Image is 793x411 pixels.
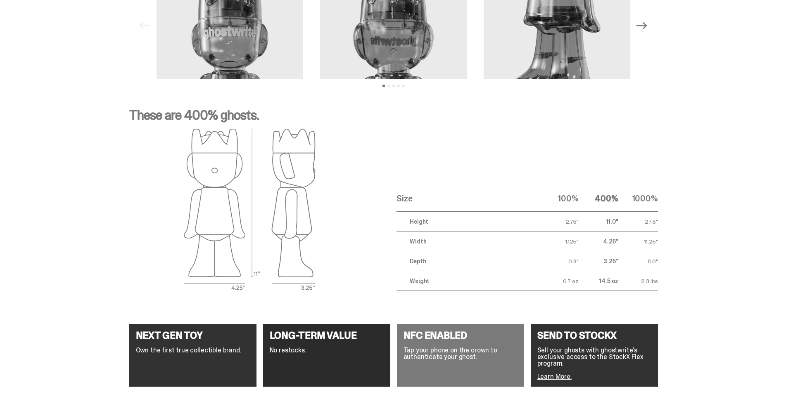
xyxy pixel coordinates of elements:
[136,347,250,354] p: Own the first true collectible brand.
[579,251,618,271] td: 3.25"
[396,251,539,271] td: Depth
[579,271,618,291] td: 14.5 oz
[396,231,539,251] td: Width
[537,331,651,340] h4: SEND TO STOCKX
[539,212,579,231] td: 2.75"
[396,271,539,291] td: Weight
[396,185,539,212] th: Size
[539,251,579,271] td: 0.8"
[392,85,395,87] button: View slide 3
[402,85,405,87] button: View slide 5
[537,347,651,367] p: Sell your ghosts with ghostwrite’s exclusive access to the StockX Flex program.
[184,128,316,291] img: ghost outlines spec
[618,231,658,251] td: 11.25"
[382,85,385,87] button: View slide 1
[579,212,618,231] td: 11.0"
[579,231,618,251] td: 4.25"
[618,251,658,271] td: 8.0"
[618,271,658,291] td: 2.3 lbs
[129,109,658,128] p: These are 400% ghosts.
[404,331,518,340] h4: NFC ENABLED
[539,185,579,212] th: 100%
[618,212,658,231] td: 27.5"
[579,185,618,212] th: 400%
[633,17,651,35] button: Next
[270,331,384,340] h4: LONG-TERM VALUE
[618,185,658,212] th: 1000%
[404,347,518,360] p: Tap your phone on the crown to authenticate your ghost.
[387,85,390,87] button: View slide 2
[539,271,579,291] td: 0.7 oz
[537,372,572,381] a: Learn More.
[539,231,579,251] td: 1.125"
[270,347,384,354] p: No restocks.
[396,212,539,231] td: Height
[136,331,250,340] h4: NEXT GEN TOY
[397,85,400,87] button: View slide 4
